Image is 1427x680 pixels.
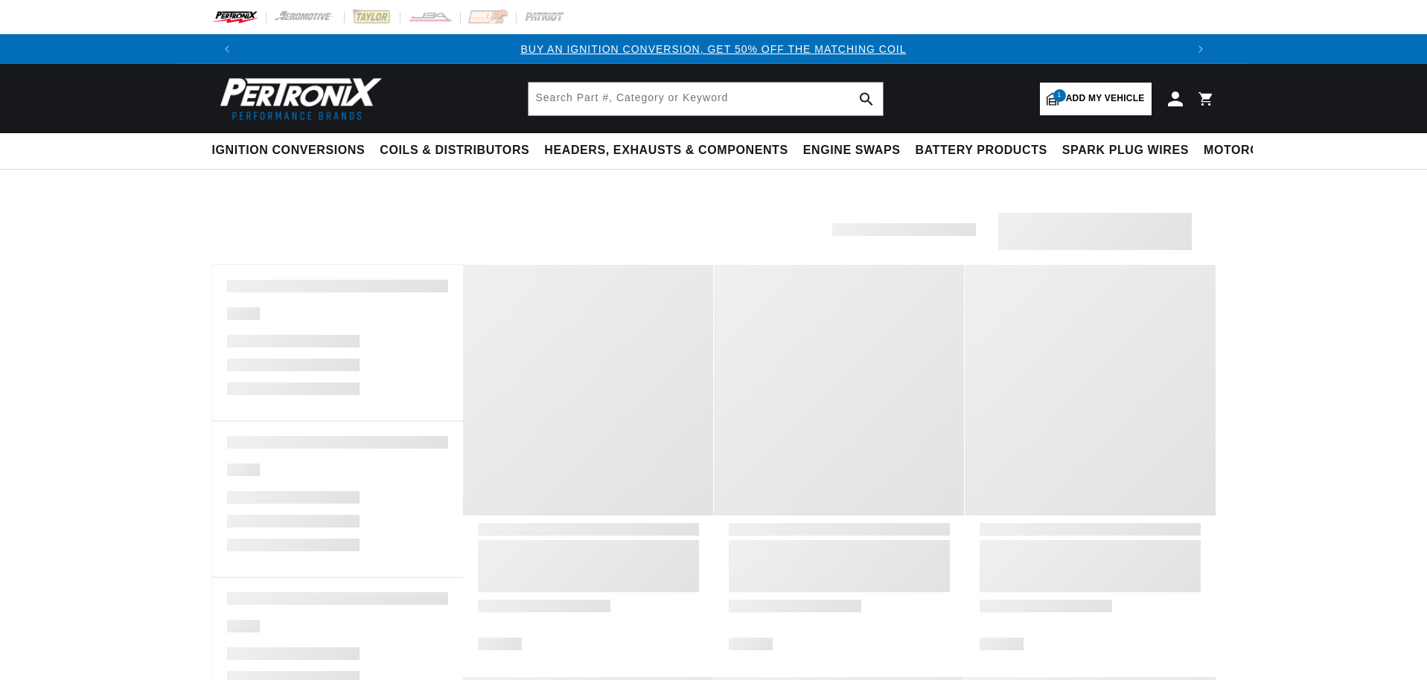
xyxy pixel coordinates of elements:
summary: Ignition Conversions [212,133,373,168]
span: Motorcycle [1204,143,1292,158]
span: Engine Swaps [803,143,901,158]
span: Spark Plug Wires [1062,143,1189,158]
slideshow-component: Translation missing: en.sections.announcements.announcement_bar [175,34,1253,64]
span: Battery Products [916,143,1047,158]
button: Translation missing: en.sections.announcements.previous_announcement [212,34,242,64]
a: BUY AN IGNITION CONVERSION, GET 50% OFF THE MATCHING COIL [520,43,906,55]
a: 1Add my vehicle [1040,83,1152,115]
button: Translation missing: en.sections.announcements.next_announcement [1186,34,1216,64]
input: Search Part #, Category or Keyword [529,83,883,115]
summary: Motorcycle [1196,133,1300,168]
button: Search Part #, Category or Keyword [850,83,883,115]
img: Pertronix [212,73,383,124]
div: 1 of 3 [242,41,1186,57]
summary: Coils & Distributors [372,133,537,168]
summary: Headers, Exhausts & Components [537,133,795,168]
span: Headers, Exhausts & Components [544,143,788,158]
span: Ignition Conversions [212,143,365,158]
span: Coils & Distributors [380,143,529,158]
summary: Engine Swaps [796,133,908,168]
summary: Spark Plug Wires [1055,133,1196,168]
span: 1 [1053,89,1066,102]
span: Add my vehicle [1066,92,1145,106]
summary: Battery Products [908,133,1055,168]
div: Announcement [242,41,1186,57]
